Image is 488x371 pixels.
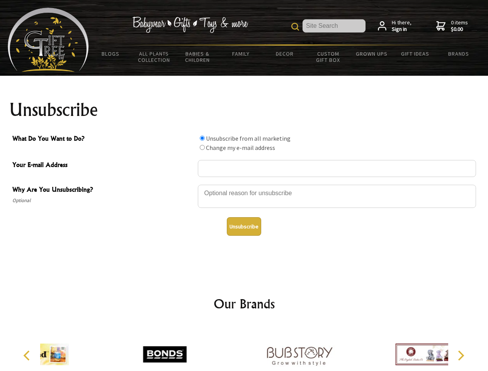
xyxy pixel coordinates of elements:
[200,136,205,141] input: What Do You Want to Do?
[437,46,481,62] a: Brands
[12,185,194,196] span: Why Are You Unsubscribing?
[263,46,306,62] a: Decor
[392,19,411,33] span: Hi there,
[12,134,194,145] span: What Do You Want to Do?
[303,19,366,32] input: Site Search
[206,144,275,151] label: Change my e-mail address
[392,26,411,33] strong: Sign in
[8,8,89,72] img: Babyware - Gifts - Toys and more...
[133,46,176,68] a: All Plants Collection
[132,17,248,33] img: Babywear - Gifts - Toys & more
[306,46,350,68] a: Custom Gift Box
[291,23,299,31] img: product search
[12,196,194,205] span: Optional
[350,46,393,62] a: Grown Ups
[200,145,205,150] input: What Do You Want to Do?
[198,185,476,208] textarea: Why Are You Unsubscribing?
[436,19,468,33] a: 0 items$0.00
[19,347,36,364] button: Previous
[15,294,473,313] h2: Our Brands
[206,134,291,142] label: Unsubscribe from all marketing
[9,100,479,119] h1: Unsubscribe
[378,19,411,33] a: Hi there,Sign in
[89,46,133,62] a: BLOGS
[393,46,437,62] a: Gift Ideas
[227,217,261,236] button: Unsubscribe
[176,46,219,68] a: Babies & Children
[219,46,263,62] a: Family
[12,160,194,171] span: Your E-mail Address
[198,160,476,177] input: Your E-mail Address
[451,26,468,33] strong: $0.00
[452,347,469,364] button: Next
[451,19,468,33] span: 0 items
